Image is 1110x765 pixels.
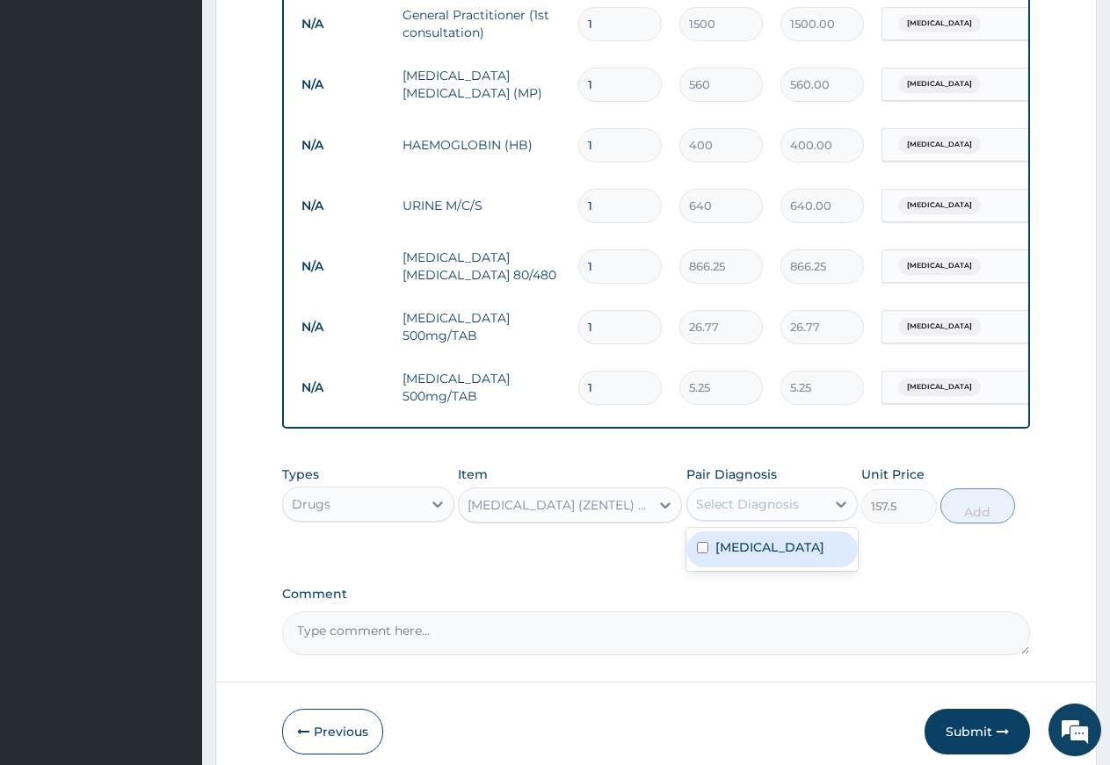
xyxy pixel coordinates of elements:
[394,300,570,353] td: [MEDICAL_DATA] 500mg/TAB
[293,8,394,40] td: N/A
[33,88,71,132] img: d_794563401_company_1708531726252_794563401
[458,465,488,483] label: Item
[898,76,981,93] span: [MEDICAL_DATA]
[468,496,651,514] div: [MEDICAL_DATA] (ZENTEL) TABLET
[394,58,570,111] td: [MEDICAL_DATA] [MEDICAL_DATA] (MP)
[282,467,319,482] label: Types
[91,98,295,121] div: Chat with us now
[282,709,383,754] button: Previous
[861,465,925,483] label: Unit Price
[293,311,394,343] td: N/A
[898,257,981,275] span: [MEDICAL_DATA]
[292,495,330,513] div: Drugs
[940,488,1015,523] button: Add
[293,250,394,283] td: N/A
[898,197,981,214] span: [MEDICAL_DATA]
[282,587,1030,602] label: Comment
[102,221,243,399] span: We're online!
[925,709,1030,754] button: Submit
[288,9,330,51] div: Minimize live chat window
[394,188,570,223] td: URINE M/C/S
[394,240,570,292] td: [MEDICAL_DATA] [MEDICAL_DATA] 80/480
[715,538,824,556] label: [MEDICAL_DATA]
[898,136,981,154] span: [MEDICAL_DATA]
[696,495,799,513] div: Select Diagnosis
[898,15,981,32] span: [MEDICAL_DATA]
[293,372,394,404] td: N/A
[898,318,981,336] span: [MEDICAL_DATA]
[293,129,394,162] td: N/A
[394,127,570,162] td: HAEMOGLOBIN (HB)
[686,465,777,483] label: Pair Diagnosis
[9,480,335,541] textarea: Type your message and hit 'Enter'
[394,361,570,414] td: [MEDICAL_DATA] 500mg/TAB
[898,379,981,396] span: [MEDICAL_DATA]
[293,69,394,101] td: N/A
[293,190,394,222] td: N/A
